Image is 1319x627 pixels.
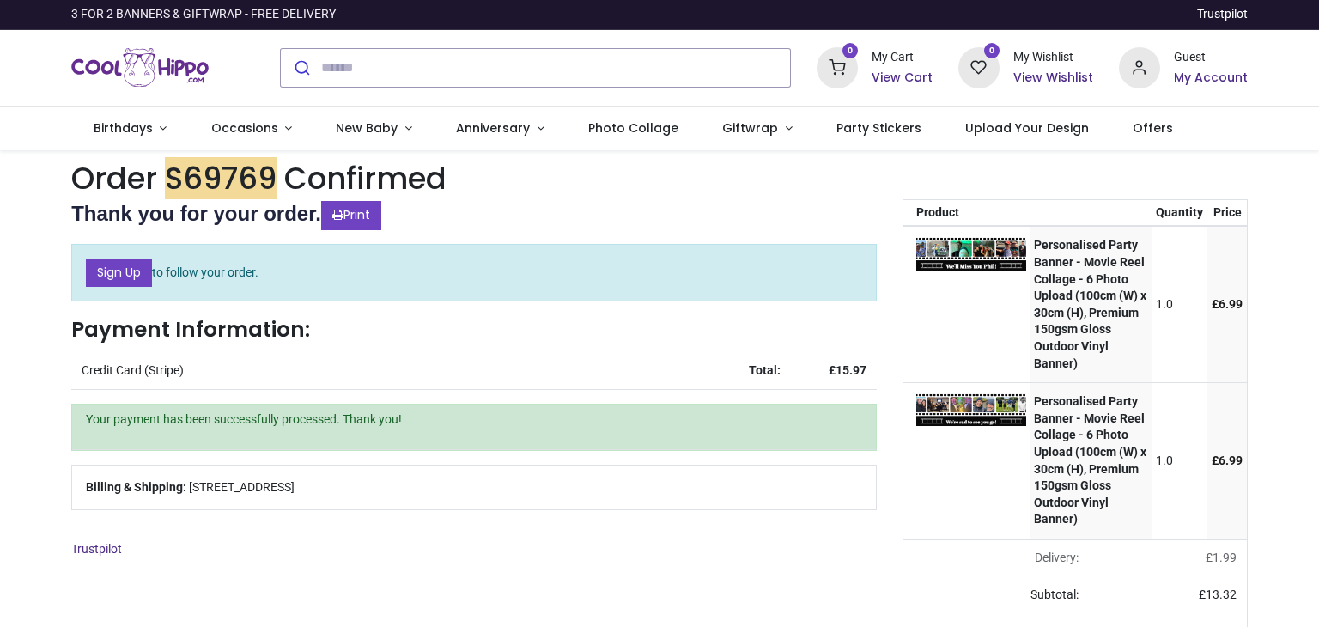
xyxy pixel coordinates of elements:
div: My Cart [872,49,933,66]
span: 6.99 [1219,297,1243,311]
div: 3 FOR 2 BANNERS & GIFTWRAP - FREE DELIVERY [71,6,336,23]
td: Delivery will be updated after choosing a new delivery method [903,539,1089,577]
span: Offers [1133,119,1173,137]
a: Anniversary [434,107,566,151]
a: Trustpilot [71,542,122,556]
div: My Wishlist [1013,49,1093,66]
span: 6.99 [1219,454,1243,467]
strong: £ [829,363,866,377]
a: View Cart [872,70,933,87]
span: New Baby [336,119,398,137]
span: Anniversary [456,119,530,137]
div: 1.0 [1156,296,1203,313]
p: to follow your order. [71,244,877,302]
img: Cool Hippo [71,44,209,92]
a: New Baby [314,107,435,151]
span: Confirmed [284,157,447,199]
th: Product [903,200,1030,226]
span: £ [1212,454,1243,467]
span: Birthdays [94,119,153,137]
strong: Total: [749,363,781,377]
sup: 0 [842,43,859,59]
strong: Payment Information: [71,314,310,344]
span: £ [1212,297,1243,311]
span: Giftwrap [722,119,778,137]
p: Your payment has been successfully processed. Thank you! [86,411,862,429]
a: 0 [817,59,858,73]
h2: Thank you for your order. [71,199,877,229]
span: Photo Collage [588,119,678,137]
a: Sign Up [86,259,152,288]
span: Upload Your Design [965,119,1089,137]
a: Occasions [189,107,314,151]
td: Subtotal: [903,576,1089,614]
span: Occasions [211,119,278,137]
sup: 0 [984,43,1000,59]
a: My Account [1174,70,1248,87]
a: Trustpilot [1197,6,1248,23]
a: Giftwrap [700,107,814,151]
a: Print [321,201,381,230]
span: 15.97 [836,363,866,377]
strong: Personalised Party Banner - Movie Reel Collage - 6 Photo Upload (100cm (W) x 30cm (H), Premium 15... [1034,238,1146,369]
a: Birthdays [71,107,189,151]
span: £ [1206,551,1237,564]
div: Guest [1174,49,1248,66]
b: Billing & Shipping: [86,480,186,494]
a: 0 [958,59,1000,73]
div: 1.0 [1156,453,1203,470]
td: Credit Card (Stripe) [71,352,705,390]
th: Quantity [1152,200,1208,226]
a: Logo of Cool Hippo [71,44,209,92]
span: [STREET_ADDRESS] [189,479,295,496]
span: £ [1199,587,1237,601]
span: Order [71,157,157,199]
img: R8EL6YNvzh2KQAAAABJRU5ErkJggg== [916,237,1026,270]
th: Price [1207,200,1247,226]
span: Party Stickers [836,119,921,137]
span: 1.99 [1213,551,1237,564]
span: 13.32 [1206,587,1237,601]
em: S69769 [165,157,277,199]
button: Submit [281,49,321,87]
a: View Wishlist [1013,70,1093,87]
strong: Personalised Party Banner - Movie Reel Collage - 6 Photo Upload (100cm (W) x 30cm (H), Premium 15... [1034,394,1146,526]
img: AAeDXu8As0gSAAAAAElFTkSuQmCC [916,393,1026,426]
